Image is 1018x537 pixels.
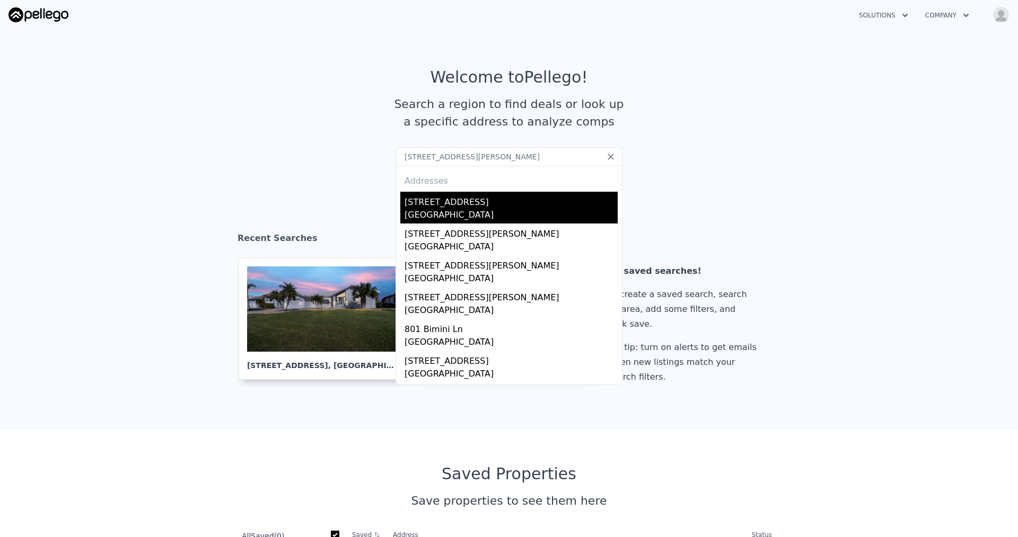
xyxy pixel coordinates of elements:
[247,352,399,371] div: [STREET_ADDRESS] , [GEOGRAPHIC_DATA]
[405,255,618,272] div: [STREET_ADDRESS][PERSON_NAME]
[405,223,618,240] div: [STREET_ADDRESS][PERSON_NAME]
[405,319,618,336] div: 801 Bimini Ln
[405,304,618,319] div: [GEOGRAPHIC_DATA]
[405,336,618,351] div: [GEOGRAPHIC_DATA]
[238,492,780,509] div: Save properties to see them here
[390,95,628,130] div: Search a region to find deals or look up a specific address to analyze comps
[917,6,978,25] button: Company
[405,287,618,304] div: [STREET_ADDRESS][PERSON_NAME]
[431,68,588,87] div: Welcome to Pellego !
[405,368,618,382] div: [GEOGRAPHIC_DATA]
[850,6,917,25] button: Solutions
[405,382,618,399] div: [STREET_ADDRESS]
[405,209,618,223] div: [GEOGRAPHIC_DATA]
[993,6,1010,23] img: avatar
[608,264,761,279] div: No saved searches!
[405,240,618,255] div: [GEOGRAPHIC_DATA]
[405,351,618,368] div: [STREET_ADDRESS]
[405,192,618,209] div: [STREET_ADDRESS]
[238,464,780,484] div: Saved Properties
[405,272,618,287] div: [GEOGRAPHIC_DATA]
[396,147,622,166] input: Search an address or region...
[238,223,780,257] div: Recent Searches
[608,340,761,384] div: Pro tip: turn on alerts to get emails when new listings match your search filters.
[238,257,416,380] a: [STREET_ADDRESS], [GEOGRAPHIC_DATA]
[400,166,618,192] div: Addresses
[608,287,761,332] div: To create a saved search, search an area, add some filters, and click save.
[8,7,68,22] img: Pellego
